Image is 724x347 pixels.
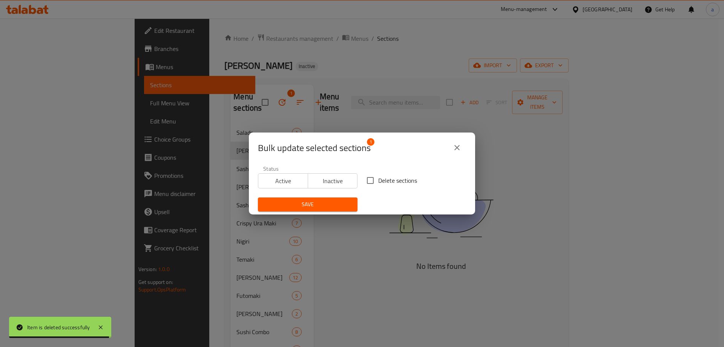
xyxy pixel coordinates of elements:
span: 1 [367,138,374,146]
span: Active [261,176,305,187]
div: Item is deleted successfully [27,323,90,332]
button: close [448,139,466,157]
span: Bulk update selected sections [258,142,371,154]
button: Inactive [308,173,358,188]
button: Active [258,173,308,188]
button: Save [258,197,357,211]
span: Save [264,200,351,209]
span: Inactive [311,176,355,187]
span: Delete sections [378,176,417,185]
